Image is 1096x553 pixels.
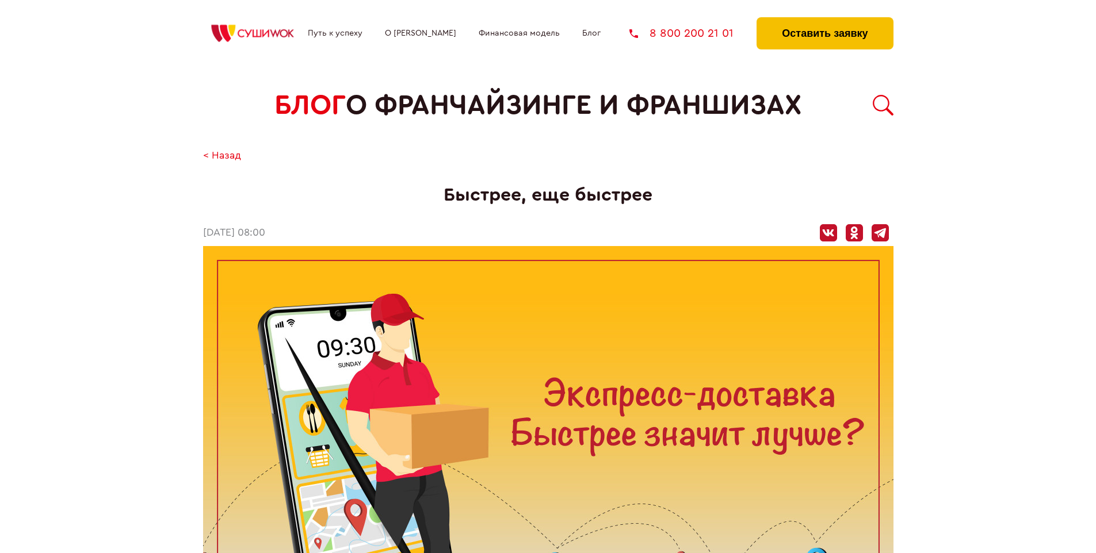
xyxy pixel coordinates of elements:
[582,29,601,38] a: Блог
[650,28,734,39] span: 8 800 200 21 01
[629,28,734,39] a: 8 800 200 21 01
[203,150,241,162] a: < Назад
[203,227,265,239] time: [DATE] 08:00
[479,29,560,38] a: Финансовая модель
[757,17,893,49] button: Оставить заявку
[203,185,893,206] h1: Быстрее, еще быстрее
[346,90,801,121] span: о франчайзинге и франшизах
[274,90,346,121] span: БЛОГ
[308,29,362,38] a: Путь к успеху
[385,29,456,38] a: О [PERSON_NAME]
